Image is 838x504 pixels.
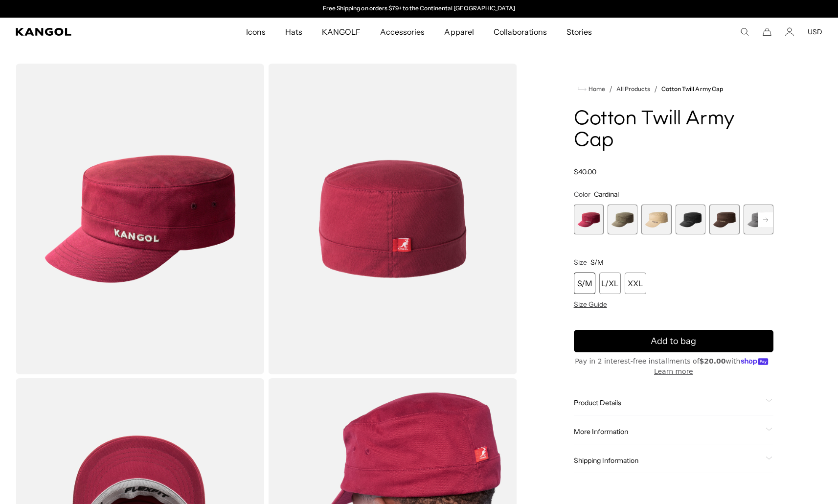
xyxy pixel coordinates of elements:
span: Size Guide [574,300,607,309]
span: Product Details [574,398,762,407]
span: Color [574,190,590,199]
a: Cotton Twill Army Cap [661,86,723,92]
label: Cardinal [574,205,604,234]
a: Icons [236,18,275,46]
span: S/M [590,258,604,267]
label: Grey [744,205,773,234]
div: 3 of 9 [641,205,671,234]
span: Size [574,258,587,267]
label: Beige [641,205,671,234]
button: Cart [763,27,771,36]
span: Shipping Information [574,456,762,465]
span: Hats [285,18,302,46]
button: USD [808,27,822,36]
div: 4 of 9 [676,205,705,234]
div: 1 of 2 [318,5,520,13]
div: 2 of 9 [608,205,637,234]
div: 1 of 9 [574,205,604,234]
span: Home [587,86,605,92]
div: Announcement [318,5,520,13]
li: / [605,83,612,95]
div: 6 of 9 [744,205,773,234]
a: Kangol [16,28,162,36]
a: All Products [616,86,650,92]
summary: Search here [740,27,749,36]
div: 5 of 9 [709,205,739,234]
a: Accessories [370,18,434,46]
div: S/M [574,273,595,294]
a: Account [785,27,794,36]
label: Green [608,205,637,234]
span: Collaborations [494,18,547,46]
button: Add to bag [574,330,773,352]
a: Apparel [434,18,483,46]
img: color-cardinal [16,64,264,374]
span: Accessories [380,18,425,46]
a: Hats [275,18,312,46]
div: L/XL [599,273,621,294]
span: Apparel [444,18,474,46]
span: Cardinal [594,190,619,199]
a: KANGOLF [312,18,370,46]
slideshow-component: Announcement bar [318,5,520,13]
label: Black [676,205,705,234]
label: Brown [709,205,739,234]
span: Icons [246,18,266,46]
span: KANGOLF [322,18,361,46]
li: / [650,83,657,95]
a: Collaborations [484,18,557,46]
img: color-cardinal [268,64,517,374]
div: XXL [625,273,646,294]
h1: Cotton Twill Army Cap [574,109,773,152]
a: Home [578,85,605,93]
nav: breadcrumbs [574,83,773,95]
a: Free Shipping on orders $79+ to the Continental [GEOGRAPHIC_DATA] [323,4,515,12]
span: Stories [566,18,592,46]
span: Add to bag [651,335,696,348]
span: $40.00 [574,167,596,176]
span: More Information [574,427,762,436]
a: Stories [557,18,602,46]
